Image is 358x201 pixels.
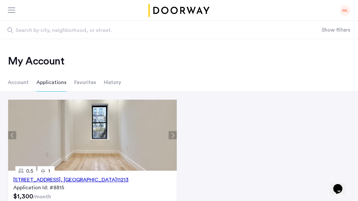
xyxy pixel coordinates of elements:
[169,131,177,139] button: Next apartment
[13,176,129,184] div: [STREET_ADDRESS] 11213
[8,55,350,68] h2: My Account
[8,73,29,92] li: Account
[147,4,211,17] img: logo
[16,26,273,34] span: Search by city, neighborhood, or street.
[331,175,351,194] iframe: chat widget
[322,26,350,34] button: Show or hide filters
[48,168,50,174] span: 1
[8,131,16,139] button: Previous apartment
[61,177,117,182] span: , [GEOGRAPHIC_DATA]
[13,193,33,200] span: $1,300
[36,73,66,92] li: Applications
[26,168,33,174] span: 0.5
[13,184,172,192] div: Application Id: #8815
[8,100,179,171] img: Apartment photo
[104,73,121,92] li: History
[33,194,51,199] sub: /month
[340,5,350,16] div: ML
[74,73,96,92] li: Favorites
[147,4,211,17] a: Cazamio logo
